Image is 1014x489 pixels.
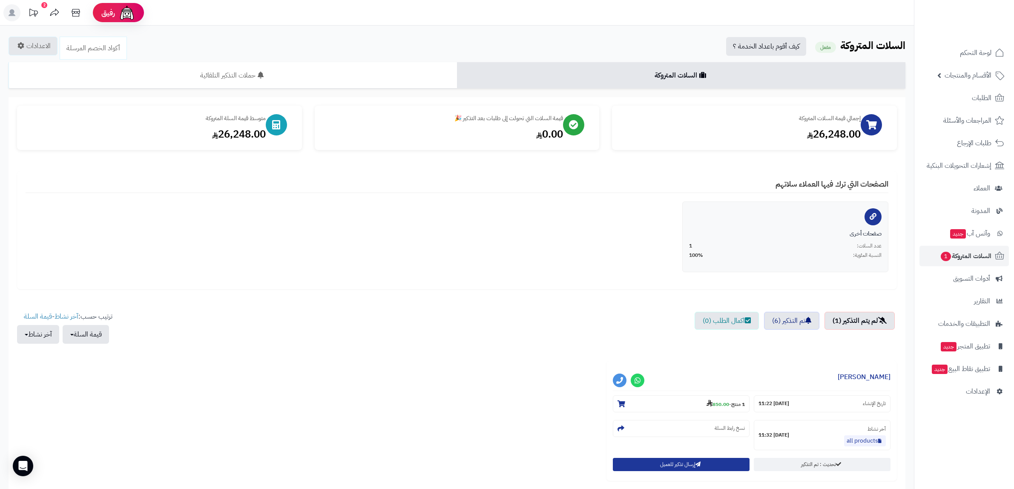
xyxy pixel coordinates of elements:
span: عدد السلات: [857,242,882,250]
span: التطبيقات والخدمات [938,318,990,330]
a: تطبيق المتجرجديد [919,336,1009,357]
a: تحديثات المنصة [23,4,44,23]
button: إرسال تذكير للعميل [613,458,750,471]
span: جديد [950,229,966,239]
span: تطبيق نقاط البيع [931,363,990,375]
span: لوحة التحكم [960,47,991,59]
a: السلات المتروكة [457,62,905,89]
span: الطلبات [972,92,991,104]
h4: الصفحات التي ترك فيها العملاء سلاتهم [26,180,888,193]
div: إجمالي قيمة السلات المتروكة [620,114,861,123]
a: الطلبات [919,88,1009,108]
a: تحديث : تم التذكير [754,458,890,471]
span: إشعارات التحويلات البنكية [927,160,991,172]
img: logo-2.png [956,20,1006,37]
div: قيمة السلات التي تحولت إلى طلبات بعد التذكير 🎉 [323,114,563,123]
a: آخر نشاط [55,311,78,322]
span: العملاء [974,182,990,194]
a: التطبيقات والخدمات [919,314,1009,334]
button: آخر نشاط [17,325,59,344]
a: إشعارات التحويلات البنكية [919,155,1009,176]
a: تم التذكير (6) [764,312,819,330]
small: آخر نشاط [868,425,886,433]
a: لوحة التحكم [919,43,1009,63]
a: حملات التذكير التلقائية [9,62,457,89]
span: رفيق [101,8,115,18]
div: 2 [41,2,47,8]
a: أدوات التسويق [919,268,1009,289]
span: 1 [941,252,951,262]
a: السلات المتروكة1 [919,246,1009,266]
small: نسخ رابط السلة [715,425,745,432]
a: all products [844,435,886,446]
strong: 1 منتج [731,400,745,408]
span: 1 [689,242,692,250]
a: المدونة [919,201,1009,221]
a: لم يتم التذكير (1) [824,312,895,330]
a: وآتس آبجديد [919,223,1009,244]
a: أكواد الخصم المرسلة [60,37,127,60]
span: أدوات التسويق [953,273,990,285]
span: المدونة [971,205,990,217]
span: 100% [689,252,703,259]
a: اكمال الطلب (0) [695,312,759,330]
span: تطبيق المتجر [940,340,990,352]
ul: ترتيب حسب: - [17,312,112,344]
strong: [DATE] 11:32 [758,431,789,439]
a: الاعدادات [9,37,57,55]
a: [PERSON_NAME] [838,372,890,382]
a: الإعدادات [919,381,1009,402]
small: مفعل [815,42,836,53]
img: ai-face.png [118,4,135,21]
button: قيمة السلة [63,325,109,344]
section: 1 منتج-850.00 [613,395,750,412]
a: قيمة السلة [24,311,52,322]
div: Open Intercom Messenger [13,456,33,476]
a: كيف أقوم باعداد الخدمة ؟ [726,37,806,56]
small: تاريخ الإنشاء [863,400,886,407]
div: متوسط قيمة السلة المتروكة [26,114,266,123]
span: وآتس آب [949,227,990,239]
a: طلبات الإرجاع [919,133,1009,153]
b: السلات المتروكة [840,38,905,53]
strong: [DATE] 11:22 [758,400,789,407]
span: السلات المتروكة [940,250,991,262]
a: المراجعات والأسئلة [919,110,1009,131]
span: طلبات الإرجاع [957,137,991,149]
span: جديد [932,365,948,374]
span: الأقسام والمنتجات [945,69,991,81]
a: العملاء [919,178,1009,198]
a: التقارير [919,291,1009,311]
span: التقارير [974,295,990,307]
div: 26,248.00 [26,127,266,141]
strong: 850.00 [707,400,729,408]
div: صفحات أخرى [689,230,882,238]
small: - [707,400,745,408]
div: 26,248.00 [620,127,861,141]
span: المراجعات والأسئلة [943,115,991,127]
span: الإعدادات [966,385,990,397]
div: 0.00 [323,127,563,141]
span: جديد [941,342,957,351]
span: النسبة المئوية: [853,252,882,259]
a: تطبيق نقاط البيعجديد [919,359,1009,379]
section: نسخ رابط السلة [613,420,750,437]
